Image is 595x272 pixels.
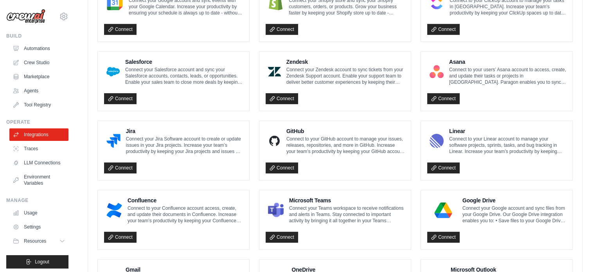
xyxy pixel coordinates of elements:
[266,24,298,35] a: Connect
[430,64,444,79] img: Asana Logo
[9,85,68,97] a: Agents
[24,238,46,244] span: Resources
[9,157,68,169] a: LLM Connections
[430,202,457,218] img: Google Drive Logo
[462,205,566,224] p: Connect your Google account and sync files from your Google Drive. Our Google Drive integration e...
[128,196,243,204] h4: Confluence
[9,221,68,233] a: Settings
[9,142,68,155] a: Traces
[449,67,566,85] p: Connect to your users’ Asana account to access, create, and update their tasks or projects in [GE...
[286,67,404,85] p: Connect your Zendesk account to sync tickets from your Zendesk Support account. Enable your suppo...
[104,232,137,243] a: Connect
[449,58,566,66] h4: Asana
[268,133,281,149] img: GitHub Logo
[427,93,460,104] a: Connect
[126,127,243,135] h4: Jira
[268,202,284,218] img: Microsoft Teams Logo
[266,162,298,173] a: Connect
[266,93,298,104] a: Connect
[449,127,566,135] h4: Linear
[286,136,404,155] p: Connect to your GitHub account to manage your issues, releases, repositories, and more in GitHub....
[106,202,122,218] img: Confluence Logo
[104,162,137,173] a: Connect
[9,42,68,55] a: Automations
[6,119,68,125] div: Operate
[9,235,68,247] button: Resources
[9,99,68,111] a: Tool Registry
[6,197,68,204] div: Manage
[427,162,460,173] a: Connect
[9,171,68,189] a: Environment Variables
[125,58,243,66] h4: Salesforce
[289,205,404,224] p: Connect your Teams workspace to receive notifications and alerts in Teams. Stay connected to impo...
[6,33,68,39] div: Build
[9,70,68,83] a: Marketplace
[430,133,444,149] img: Linear Logo
[106,64,120,79] img: Salesforce Logo
[128,205,243,224] p: Connect to your Confluence account access, create, and update their documents in Confluence. Incr...
[104,93,137,104] a: Connect
[106,133,120,149] img: Jira Logo
[268,64,281,79] img: Zendesk Logo
[125,67,243,85] p: Connect your Salesforce account and sync your Salesforce accounts, contacts, leads, or opportunit...
[427,232,460,243] a: Connect
[286,127,404,135] h4: GitHub
[6,255,68,268] button: Logout
[9,56,68,69] a: Crew Studio
[286,58,404,66] h4: Zendesk
[6,9,45,24] img: Logo
[9,207,68,219] a: Usage
[104,24,137,35] a: Connect
[35,259,49,265] span: Logout
[266,232,298,243] a: Connect
[462,196,566,204] h4: Google Drive
[9,128,68,141] a: Integrations
[289,196,404,204] h4: Microsoft Teams
[427,24,460,35] a: Connect
[126,136,243,155] p: Connect your Jira Software account to create or update issues in your Jira projects. Increase you...
[449,136,566,155] p: Connect to your Linear account to manage your software projects, sprints, tasks, and bug tracking...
